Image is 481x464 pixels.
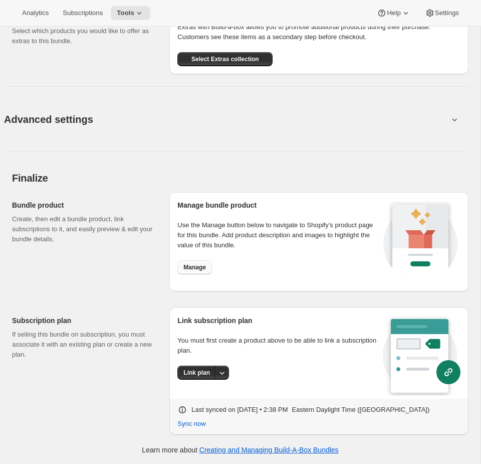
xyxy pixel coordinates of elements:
[4,111,93,127] span: Advanced settings
[177,366,216,380] button: Link plan
[142,445,338,455] p: Learn more about
[177,419,205,429] span: Sync now
[117,9,134,17] span: Tools
[22,9,49,17] span: Analytics
[191,55,259,63] span: Select Extras collection
[16,6,55,20] button: Analytics
[183,369,210,377] span: Link plan
[12,200,153,210] h2: Bundle product
[12,172,468,184] h2: Finalize
[191,405,288,415] p: Last synced on [DATE] • 2:38 PM
[12,330,153,360] p: If selling this bundle on subscription, you must associate it with an existing plan or create a n...
[387,9,400,17] span: Help
[12,316,153,326] h2: Subscription plan
[177,316,383,326] h2: Link subscription plan
[177,336,383,356] p: You must first create a product above to be able to link a subscription plan.
[183,263,206,271] span: Manage
[177,52,273,66] button: Select Extras collection
[12,26,153,46] p: Select which products you would like to offer as extras to this bundle.
[177,200,380,210] h2: Manage bundle product
[12,214,153,244] p: Create, then edit a bundle product, link subscriptions to it, and easily preview & edit your bund...
[177,220,380,250] p: Use the Manage button below to navigate to Shopify’s product page for this bundle. Add product de...
[57,6,109,20] button: Subscriptions
[292,405,430,415] p: Eastern Daylight Time ([GEOGRAPHIC_DATA])
[177,260,212,274] button: Manage
[435,9,459,17] span: Settings
[171,416,211,432] button: Sync now
[111,6,150,20] button: Tools
[419,6,465,20] button: Settings
[199,446,339,454] a: Creating and Managing Build-A-Box Bundles
[177,22,460,42] p: Extras with Build-a-box allows you to promote additional products during their purchase. Customer...
[63,9,103,17] span: Subscriptions
[215,366,229,380] button: More actions
[371,6,416,20] button: Help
